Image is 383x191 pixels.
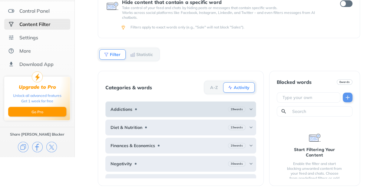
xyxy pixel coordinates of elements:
img: about.svg [8,48,14,54]
div: Start Filtering Your Content [286,147,343,158]
img: Activity [228,85,233,90]
b: Addictions [111,107,132,112]
div: Content Filter [19,21,50,27]
img: social-selected.svg [8,21,14,27]
b: 0 words [339,80,350,84]
img: facebook.svg [32,142,43,152]
b: Filter [110,53,121,56]
div: Upgrade to Pro [19,84,56,90]
b: Activity [234,86,249,89]
b: Finances & Economics [111,143,155,148]
img: download-app.svg [8,61,14,67]
p: Take control of your feed and chats by hiding posts or messages that contain specific words. [122,5,329,10]
img: features.svg [8,8,14,14]
b: 23 words [231,125,243,130]
b: 30 words [231,162,243,166]
b: 25 words [231,143,243,148]
b: Statistic [136,53,153,56]
input: Search [292,108,350,114]
button: Go Pro [8,107,66,117]
img: x.svg [46,142,57,152]
img: Statistic [130,52,135,57]
input: Type your own [282,94,338,100]
div: Download App [19,61,54,67]
b: 29 words [231,107,243,111]
b: A-Z [210,86,218,89]
img: upgrade-to-pro.svg [32,71,43,82]
div: Unlock all advanced features [13,93,61,98]
div: Settings [19,35,38,41]
b: Negativity [111,161,132,166]
img: Filter [104,52,109,57]
p: Works across social platforms like Facebook, Instagram, LinkedIn, and Twitter – and even filters ... [122,10,329,20]
div: Enable the filter and start blocking unwanted content from your feed and chats. Choose from prede... [286,161,343,186]
div: Get 1 week for free [21,98,53,104]
img: copy.svg [18,142,28,152]
div: Filters apply to exact words only (e.g., "Sale" will not block "Sales"). [130,25,351,30]
div: Control Panel [19,8,50,14]
img: settings.svg [8,35,14,41]
div: More [19,48,31,54]
b: Diet & Nutrition [111,125,142,130]
div: Categories & words [105,85,152,90]
div: Blocked words [277,79,312,85]
div: Share [PERSON_NAME] Blocker [10,132,64,137]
